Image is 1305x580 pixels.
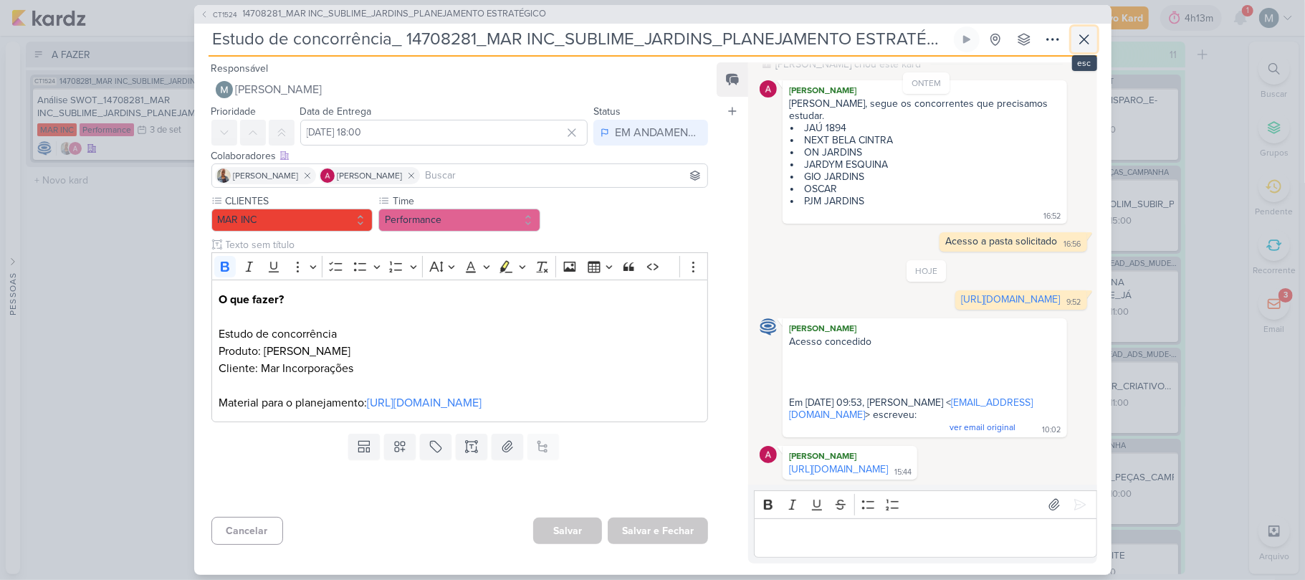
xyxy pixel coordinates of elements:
a: [URL][DOMAIN_NAME] [789,463,888,475]
div: Editor toolbar [754,490,1096,518]
p: Produto: [PERSON_NAME] Cliente: Mar Incorporações Material para o planejamento: [219,343,700,412]
img: Mariana Amorim [216,81,233,98]
span: [PERSON_NAME] [236,81,322,98]
div: 9:52 [1067,297,1081,308]
li: NEXT BELA CINTRA [790,134,1060,146]
button: EM ANDAMENTO [593,120,708,146]
li: PJM JARDINS [790,195,1060,207]
img: Alessandra Gomes [760,80,777,98]
div: Acesso a pasta solicitado [946,235,1058,247]
div: 16:52 [1044,211,1061,222]
li: GIO JARDINS [790,171,1060,183]
label: Responsável [211,62,269,75]
li: JAÚ 1894 [790,122,1060,134]
a: [URL][DOMAIN_NAME] [962,293,1061,305]
div: Colaboradores [211,148,709,163]
a: [URL][DOMAIN_NAME] [367,396,482,410]
div: Editor editing area: main [211,280,709,422]
span: Acesso concedido Em [DATE] 09:53, [PERSON_NAME] < > escreveu: [789,336,1033,433]
button: MAR INC [211,209,373,232]
label: Status [593,105,621,118]
div: Editor editing area: main [754,518,1096,558]
li: ON JARDINS [790,146,1060,158]
p: Estudo de concorrência [219,291,700,343]
div: [PERSON_NAME] criou este kard [775,57,921,72]
li: OSCAR [790,183,1060,195]
div: [PERSON_NAME] [785,449,914,463]
div: 15:44 [894,467,912,478]
img: Iara Santos [216,168,231,183]
li: JARDYM ESQUINA [790,158,1060,171]
span: [PERSON_NAME] [338,169,403,182]
label: Data de Entrega [300,105,372,118]
img: Caroline Traven De Andrade [760,318,777,336]
button: [PERSON_NAME] [211,77,709,103]
div: [PERSON_NAME], segue os concorrentes que precisamos estudar. [789,98,1060,122]
input: Buscar [423,167,705,184]
input: Kard Sem Título [209,27,951,52]
label: CLIENTES [224,194,373,209]
div: Ligar relógio [961,34,972,45]
div: EM ANDAMENTO [615,124,701,141]
div: [PERSON_NAME] [785,321,1063,336]
div: 16:56 [1064,239,1081,250]
label: Prioridade [211,105,257,118]
button: Cancelar [211,517,283,545]
input: Select a date [300,120,588,146]
button: Performance [378,209,540,232]
img: Alessandra Gomes [320,168,335,183]
strong: O que fazer? [219,293,284,307]
div: Editor toolbar [211,252,709,280]
span: [PERSON_NAME] [234,169,299,182]
div: 10:02 [1043,424,1061,436]
img: Alessandra Gomes [760,446,777,463]
span: ver email original [950,422,1015,432]
a: [EMAIL_ADDRESS][DOMAIN_NAME] [789,396,1033,421]
input: Texto sem título [223,237,709,252]
div: esc [1072,55,1097,71]
div: [PERSON_NAME] [785,83,1063,98]
label: Time [391,194,540,209]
